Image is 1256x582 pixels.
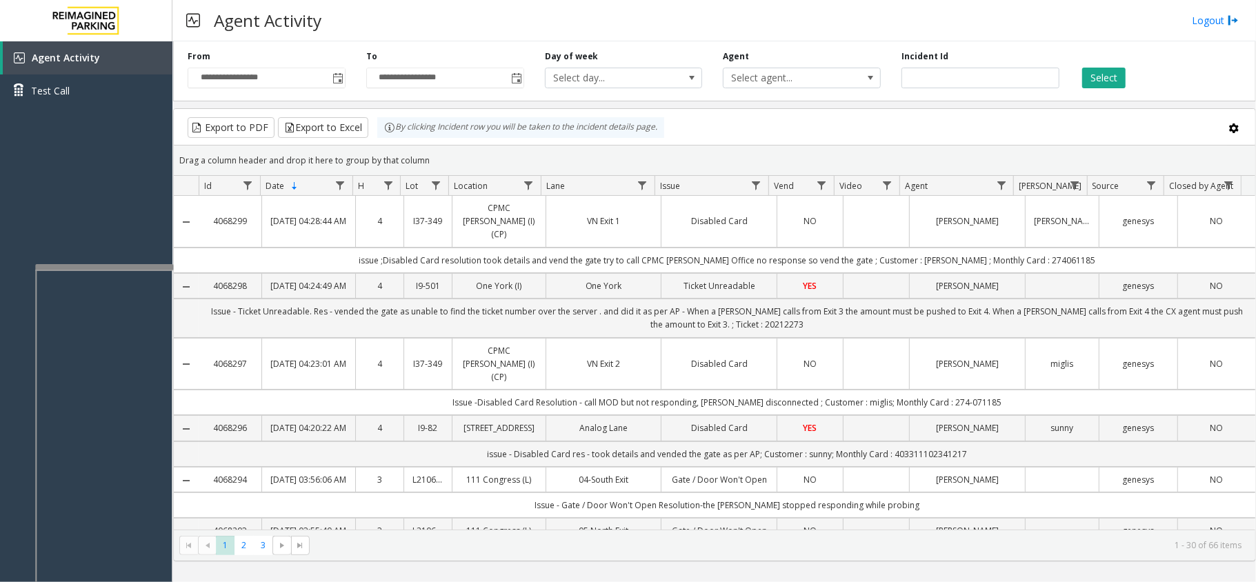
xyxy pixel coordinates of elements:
[1210,358,1223,370] span: NO
[270,279,347,292] a: [DATE] 04:24:49 AM
[461,421,537,434] a: [STREET_ADDRESS]
[1228,13,1239,28] img: logout
[204,180,212,192] span: Id
[266,180,284,192] span: Date
[254,536,272,554] span: Page 3
[1108,214,1168,228] a: genesys
[918,524,1017,537] a: [PERSON_NAME]
[364,421,395,434] a: 4
[31,83,70,98] span: Test Call
[3,41,172,74] a: Agent Activity
[670,473,768,486] a: Gate / Door Won't Open
[786,357,835,370] a: NO
[14,52,25,63] img: 'icon'
[1034,421,1091,434] a: sunny
[1169,180,1233,192] span: Closed by Agent
[366,50,377,63] label: To
[1108,357,1168,370] a: genesys
[918,357,1017,370] a: [PERSON_NAME]
[406,180,419,192] span: Lot
[1210,525,1223,536] span: NO
[199,441,1255,467] td: issue - Disabled Card res - took details and vended the gate as per AP; Customer : sunny; Monthly...
[174,217,199,228] a: Collapse Details
[186,3,200,37] img: pageIcon
[188,117,275,138] button: Export to PDF
[670,524,768,537] a: Gate / Door Won't Open
[1065,176,1084,194] a: Parker Filter Menu
[1186,524,1247,537] a: NO
[277,540,288,551] span: Go to the next page
[1186,214,1247,228] a: NO
[747,176,766,194] a: Issue Filter Menu
[1142,176,1161,194] a: Source Filter Menu
[1186,473,1247,486] a: NO
[555,421,653,434] a: Analog Lane
[786,421,835,434] a: YES
[188,50,210,63] label: From
[291,536,310,555] span: Go to the last page
[364,279,395,292] a: 4
[1019,180,1082,192] span: [PERSON_NAME]
[318,539,1242,551] kendo-pager-info: 1 - 30 of 66 items
[804,525,817,536] span: NO
[1219,176,1238,194] a: Closed by Agent Filter Menu
[377,117,664,138] div: By clicking Incident row you will be taken to the incident details page.
[331,176,350,194] a: Date Filter Menu
[905,180,928,192] span: Agent
[379,176,397,194] a: H Filter Menu
[545,50,599,63] label: Day of week
[992,176,1010,194] a: Agent Filter Menu
[670,357,768,370] a: Disabled Card
[272,536,291,555] span: Go to the next page
[461,524,537,537] a: 111 Congress (L)
[804,474,817,485] span: NO
[174,423,199,434] a: Collapse Details
[670,279,768,292] a: Ticket Unreadable
[270,214,347,228] a: [DATE] 04:28:44 AM
[461,279,537,292] a: One York (I)
[1186,357,1247,370] a: NO
[1210,215,1223,227] span: NO
[1108,279,1168,292] a: genesys
[555,524,653,537] a: 05-North Exit
[412,524,443,537] a: L21066000
[174,148,1255,172] div: Drag a column header and drop it here to group by that column
[508,68,524,88] span: Toggle popup
[461,344,537,384] a: CPMC [PERSON_NAME] (I) (CP)
[364,524,395,537] a: 3
[555,357,653,370] a: VN Exit 2
[670,214,768,228] a: Disabled Card
[207,214,253,228] a: 4068299
[199,390,1255,415] td: Issue -Disabled Card Resolution - call MOD but not responding, [PERSON_NAME] disconnected ; Custo...
[670,421,768,434] a: Disabled Card
[199,299,1255,337] td: Issue - Ticket Unreadable. Res - vended the gate as unable to find the ticket number over the ser...
[174,359,199,370] a: Collapse Details
[270,357,347,370] a: [DATE] 04:23:01 AM
[239,176,257,194] a: Id Filter Menu
[1108,473,1168,486] a: genesys
[901,50,948,63] label: Incident Id
[786,473,835,486] a: NO
[918,279,1017,292] a: [PERSON_NAME]
[207,421,253,434] a: 4068296
[270,473,347,486] a: [DATE] 03:56:06 AM
[384,122,395,133] img: infoIcon.svg
[723,50,749,63] label: Agent
[364,214,395,228] a: 4
[786,279,835,292] a: YES
[1034,357,1091,370] a: miglis
[358,180,364,192] span: H
[412,357,443,370] a: I37-349
[555,279,653,292] a: One York
[878,176,897,194] a: Video Filter Menu
[1210,280,1223,292] span: NO
[786,214,835,228] a: NO
[207,3,328,37] h3: Agent Activity
[207,357,253,370] a: 4068297
[1108,421,1168,434] a: genesys
[207,279,253,292] a: 4068298
[174,176,1255,530] div: Data table
[1108,524,1168,537] a: genesys
[660,180,680,192] span: Issue
[1210,422,1223,434] span: NO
